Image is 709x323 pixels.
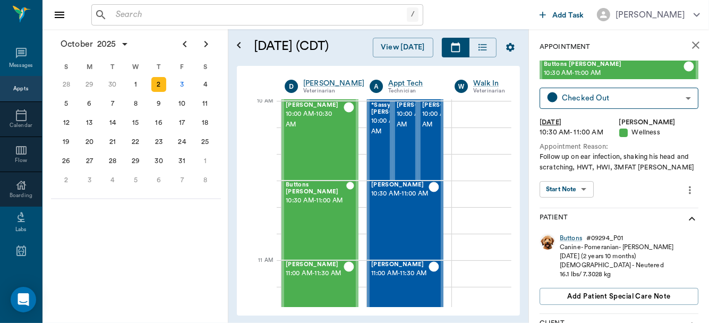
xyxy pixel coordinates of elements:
div: T [147,59,170,75]
div: READY_TO_CHECKOUT, 10:00 AM - 10:30 AM [418,101,443,181]
a: [PERSON_NAME] [303,78,364,89]
div: Appts [13,85,28,93]
div: Thursday, October 2, 2025 [151,77,166,92]
div: [PERSON_NAME] [619,117,699,127]
a: Appt Tech [388,78,439,89]
div: Tuesday, October 28, 2025 [105,154,120,168]
span: Buttons [PERSON_NAME] [544,61,684,68]
div: [DATE] (2 years 10 months) [560,252,673,261]
div: Tuesday, October 14, 2025 [105,115,120,130]
span: [PERSON_NAME] [286,261,344,268]
a: Buttons [560,234,582,243]
div: Checked Out [562,92,681,104]
span: 10:00 AM - 10:30 AM [422,109,475,130]
div: Friday, November 7, 2025 [175,173,190,188]
div: Thursday, October 23, 2025 [151,134,166,149]
button: more [681,181,698,199]
div: Friday, October 10, 2025 [175,96,190,111]
span: Buttons [PERSON_NAME] [286,182,346,195]
div: Labs [15,226,27,234]
span: 10:00 AM - 10:30 AM [397,109,450,130]
button: Add Task [535,5,588,24]
span: [PERSON_NAME] [422,102,475,109]
div: Thursday, October 16, 2025 [151,115,166,130]
div: CHECKED_OUT, 10:30 AM - 11:00 AM [367,181,443,260]
div: Tuesday, November 4, 2025 [105,173,120,188]
span: 11:00 AM - 11:30 AM [371,268,429,279]
div: Saturday, November 1, 2025 [198,154,212,168]
span: [PERSON_NAME] [371,182,429,189]
div: A [370,80,383,93]
div: / [407,7,418,22]
button: Close drawer [49,4,70,25]
div: Thursday, October 9, 2025 [151,96,166,111]
span: 11:00 AM - 11:30 AM [286,268,344,279]
span: 10:30 AM - 11:00 AM [286,195,346,206]
button: Next page [195,33,217,55]
div: Follow up on ear infection, shaking his head and scratching, HWT, HWI, 3MFAT [PERSON_NAME] [540,152,698,172]
div: Monday, November 3, 2025 [82,173,97,188]
div: Wednesday, October 22, 2025 [129,134,143,149]
div: Saturday, November 8, 2025 [198,173,212,188]
input: Search [112,7,407,22]
div: Friday, October 31, 2025 [175,154,190,168]
div: Sunday, October 26, 2025 [59,154,74,168]
div: [DATE] [540,117,619,127]
div: Veterinarian [303,87,364,96]
button: Add patient Special Care Note [540,288,698,305]
div: D [285,80,298,93]
div: Messages [9,62,33,70]
h5: [DATE] (CDT) [254,38,346,55]
div: Thursday, November 6, 2025 [151,173,166,188]
div: Monday, October 20, 2025 [82,134,97,149]
div: Tuesday, October 7, 2025 [105,96,120,111]
button: View [DATE] [373,38,433,57]
div: Sunday, October 19, 2025 [59,134,74,149]
div: Tuesday, September 30, 2025 [105,77,120,92]
div: CHECKED_OUT, 10:00 AM - 10:30 AM [392,101,418,181]
span: 10:30 AM - 11:00 AM [544,68,684,79]
div: Wednesday, October 29, 2025 [129,154,143,168]
div: F [170,59,194,75]
button: [PERSON_NAME] [588,5,708,24]
div: Sunday, September 28, 2025 [59,77,74,92]
div: [PERSON_NAME] [616,8,685,21]
div: Friday, October 24, 2025 [175,134,190,149]
div: Technician [388,87,439,96]
div: Monday, October 27, 2025 [82,154,97,168]
div: Open Intercom Messenger [11,287,36,312]
span: Add patient Special Care Note [567,291,670,302]
div: Friday, October 17, 2025 [175,115,190,130]
div: 10 AM [245,96,273,122]
span: October [58,37,95,52]
span: 10:00 AM - 10:30 AM [286,109,344,130]
div: Saturday, October 18, 2025 [198,115,212,130]
div: Start Note [546,183,577,195]
div: [DEMOGRAPHIC_DATA] - Neutered [560,261,673,270]
div: Tuesday, October 21, 2025 [105,134,120,149]
div: T [101,59,124,75]
div: CHECKED_OUT, 10:00 AM - 10:30 AM [281,101,358,181]
button: Previous page [174,33,195,55]
div: CHECKED_OUT, 10:30 AM - 11:00 AM [281,181,358,260]
span: *Sassy* [PERSON_NAME] [371,102,424,116]
button: October2025 [55,33,134,55]
p: Patient [540,212,568,225]
a: Walk In [473,78,524,89]
div: Canine - Pomeranian - [PERSON_NAME] [560,243,673,252]
div: Sunday, October 5, 2025 [59,96,74,111]
div: 11 AM [245,255,273,282]
div: CHECKED_OUT, 10:00 AM - 10:30 AM [367,101,392,181]
button: close [685,35,706,56]
button: Open calendar [233,25,245,66]
div: Wednesday, October 8, 2025 [129,96,143,111]
div: W [455,80,468,93]
svg: show more [686,212,698,225]
div: Sunday, November 2, 2025 [59,173,74,188]
div: Saturday, October 25, 2025 [198,134,212,149]
div: Appointment Reason: [540,142,698,152]
p: Appointment [540,42,590,52]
